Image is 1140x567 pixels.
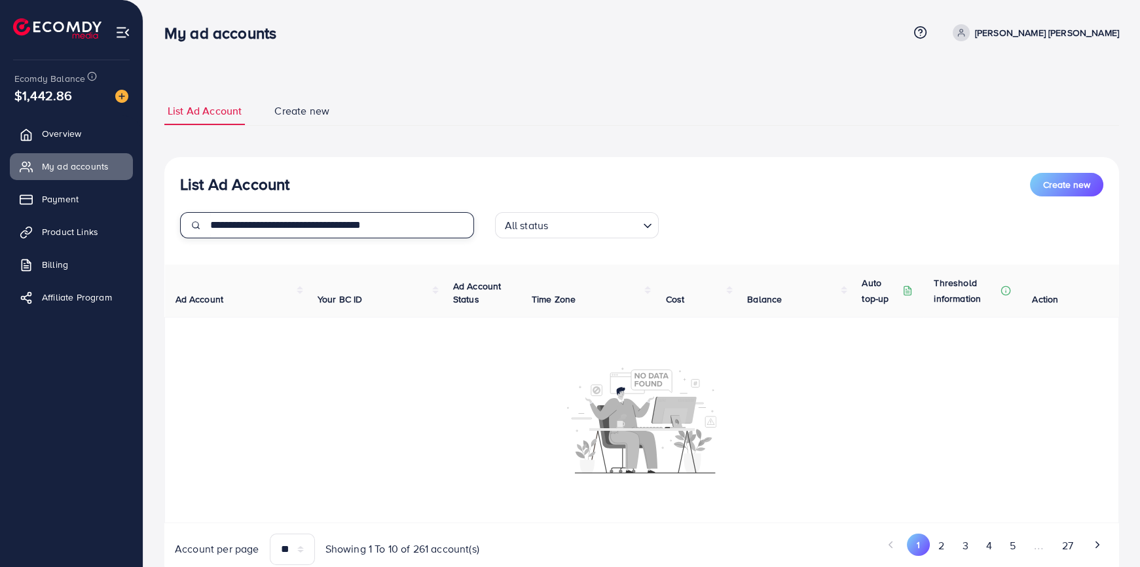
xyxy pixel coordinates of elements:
[10,153,133,179] a: My ad accounts
[10,120,133,147] a: Overview
[975,25,1119,41] p: [PERSON_NAME] [PERSON_NAME]
[747,293,782,306] span: Balance
[175,541,259,557] span: Account per page
[10,186,133,212] a: Payment
[13,18,101,39] img: logo
[934,275,998,306] p: Threshold information
[318,293,363,306] span: Your BC ID
[977,534,1001,558] button: Go to page 4
[10,251,133,278] a: Billing
[14,86,72,105] span: $1,442.86
[42,258,68,271] span: Billing
[1032,293,1058,306] span: Action
[953,534,977,558] button: Go to page 3
[1043,178,1090,191] span: Create new
[532,293,576,306] span: Time Zone
[907,534,930,556] button: Go to page 1
[164,24,287,43] h3: My ad accounts
[42,127,81,140] span: Overview
[42,160,109,173] span: My ad accounts
[453,280,502,306] span: Ad Account Status
[652,534,1109,558] ul: Pagination
[1001,534,1024,558] button: Go to page 5
[567,366,716,473] img: No account
[10,219,133,245] a: Product Links
[175,293,224,306] span: Ad Account
[502,216,551,235] span: All status
[14,72,85,85] span: Ecomdy Balance
[42,192,79,206] span: Payment
[274,103,329,119] span: Create new
[115,90,128,103] img: image
[1084,508,1130,557] iframe: Chat
[552,213,637,235] input: Search for option
[180,175,289,194] h3: List Ad Account
[862,275,900,306] p: Auto top-up
[495,212,659,238] div: Search for option
[947,24,1119,41] a: [PERSON_NAME] [PERSON_NAME]
[325,541,479,557] span: Showing 1 To 10 of 261 account(s)
[10,284,133,310] a: Affiliate Program
[115,25,130,40] img: menu
[665,293,684,306] span: Cost
[42,225,98,238] span: Product Links
[1030,173,1103,196] button: Create new
[1053,534,1082,558] button: Go to page 27
[168,103,242,119] span: List Ad Account
[930,534,953,558] button: Go to page 2
[42,291,112,304] span: Affiliate Program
